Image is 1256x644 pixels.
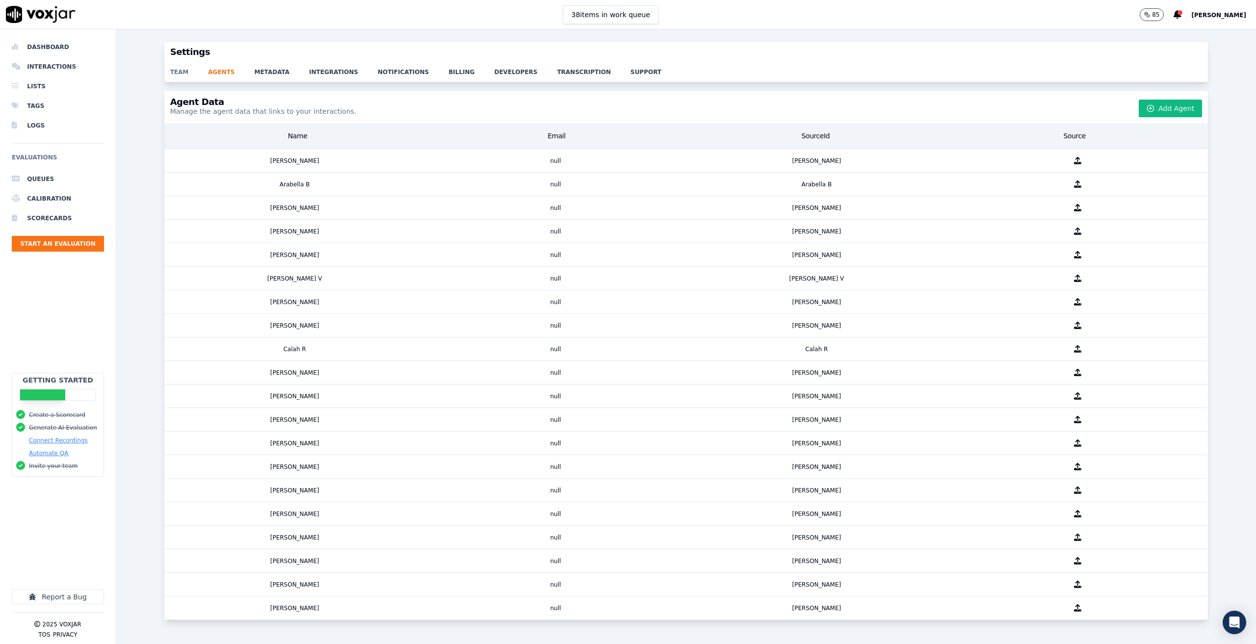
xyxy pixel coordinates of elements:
[425,173,686,196] div: null
[425,455,686,478] div: null
[686,479,947,502] div: [PERSON_NAME]
[1152,11,1159,19] p: 85
[164,243,425,266] div: [PERSON_NAME]
[1223,611,1246,634] div: Open Intercom Messenger
[425,502,686,525] div: null
[12,152,104,169] h6: Evaluations
[425,408,686,431] div: null
[425,573,686,596] div: null
[164,290,1208,314] button: [PERSON_NAME] null [PERSON_NAME]
[164,455,1208,479] button: [PERSON_NAME] null [PERSON_NAME]
[164,267,1208,290] button: [PERSON_NAME] V null [PERSON_NAME] V
[12,37,104,57] a: Dashboard
[686,432,947,455] div: [PERSON_NAME]
[425,479,686,502] div: null
[630,62,681,76] a: support
[12,96,104,116] a: Tags
[170,98,357,106] h3: Agent Data
[686,526,947,549] div: [PERSON_NAME]
[563,5,658,24] button: 38items in work queue
[164,432,1208,455] button: [PERSON_NAME] null [PERSON_NAME]
[164,220,425,243] div: [PERSON_NAME]
[164,549,1208,573] button: [PERSON_NAME] null [PERSON_NAME]
[53,631,78,639] button: Privacy
[164,455,425,478] div: [PERSON_NAME]
[686,220,947,243] div: [PERSON_NAME]
[164,173,1208,196] button: Arabella B null Arabella B
[164,314,1208,337] button: [PERSON_NAME] null [PERSON_NAME]
[29,424,97,432] button: Generate AI Evaluation
[164,314,425,337] div: [PERSON_NAME]
[378,62,448,76] a: notifications
[686,337,947,361] div: Calah R
[425,196,686,219] div: null
[164,526,1208,549] button: [PERSON_NAME] null [PERSON_NAME]
[29,437,88,444] button: Connect Recordings
[42,620,81,628] p: 2025 Voxjar
[29,411,85,419] button: Create a Scorecard
[164,479,1208,502] button: [PERSON_NAME] null [PERSON_NAME]
[686,243,947,266] div: [PERSON_NAME]
[686,549,947,572] div: [PERSON_NAME]
[945,127,1204,145] div: Source
[164,173,425,196] div: Arabella B
[164,432,425,455] div: [PERSON_NAME]
[170,62,209,76] a: team
[254,62,309,76] a: metadata
[164,385,1208,408] button: [PERSON_NAME] null [PERSON_NAME]
[164,243,1208,267] button: [PERSON_NAME] null [PERSON_NAME]
[12,57,104,77] a: Interactions
[170,48,1203,56] h3: Settings
[164,596,1208,620] button: [PERSON_NAME] null [PERSON_NAME]
[425,361,686,384] div: null
[164,502,425,525] div: [PERSON_NAME]
[164,549,425,572] div: [PERSON_NAME]
[1139,100,1202,117] button: Add Agent
[686,385,947,408] div: [PERSON_NAME]
[1191,9,1256,21] button: [PERSON_NAME]
[425,526,686,549] div: null
[12,189,104,208] a: Calibration
[6,6,76,23] img: voxjar logo
[12,590,104,604] button: Report a Bug
[1140,8,1164,21] button: 85
[168,127,427,145] div: Name
[686,408,947,431] div: [PERSON_NAME]
[686,596,947,619] div: [PERSON_NAME]
[12,116,104,135] a: Logs
[1140,8,1174,21] button: 85
[164,573,1208,596] button: [PERSON_NAME] null [PERSON_NAME]
[425,596,686,619] div: null
[164,408,1208,432] button: [PERSON_NAME] null [PERSON_NAME]
[425,314,686,337] div: null
[23,375,93,385] h2: Getting Started
[686,314,947,337] div: [PERSON_NAME]
[164,502,1208,526] button: [PERSON_NAME] null [PERSON_NAME]
[29,462,78,470] button: Invite your team
[164,337,1208,361] button: Calah R null Calah R
[12,77,104,96] a: Lists
[12,169,104,189] a: Queues
[38,631,50,639] button: TOS
[164,526,425,549] div: [PERSON_NAME]
[164,149,1208,173] button: [PERSON_NAME] null [PERSON_NAME]
[686,173,947,196] div: Arabella B
[164,290,425,313] div: [PERSON_NAME]
[686,127,945,145] div: SourceId
[164,479,425,502] div: [PERSON_NAME]
[425,243,686,266] div: null
[164,149,425,172] div: [PERSON_NAME]
[1191,12,1246,19] span: [PERSON_NAME]
[686,361,947,384] div: [PERSON_NAME]
[686,502,947,525] div: [PERSON_NAME]
[164,596,425,619] div: [PERSON_NAME]
[425,432,686,455] div: null
[164,196,1208,220] button: [PERSON_NAME] null [PERSON_NAME]
[309,62,378,76] a: integrations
